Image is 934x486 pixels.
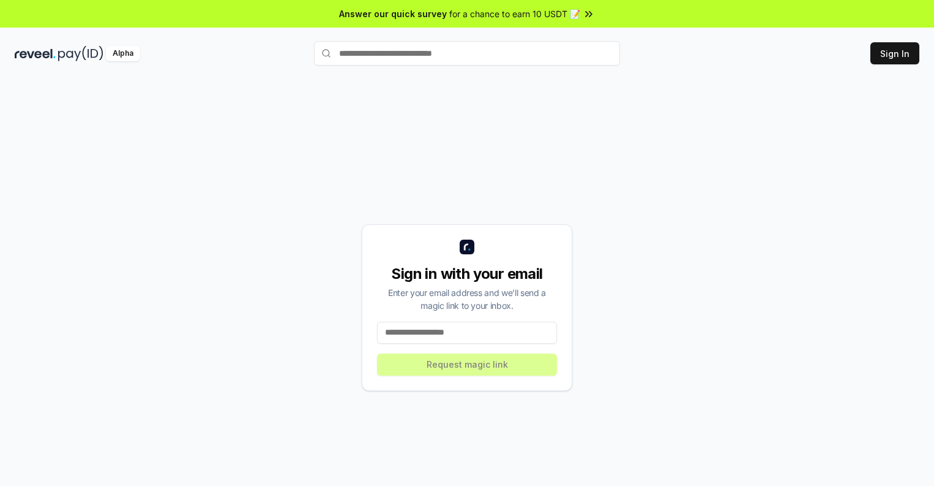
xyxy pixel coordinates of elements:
[339,7,447,20] span: Answer our quick survey
[15,46,56,61] img: reveel_dark
[449,7,580,20] span: for a chance to earn 10 USDT 📝
[377,286,557,312] div: Enter your email address and we’ll send a magic link to your inbox.
[58,46,103,61] img: pay_id
[106,46,140,61] div: Alpha
[870,42,919,64] button: Sign In
[377,264,557,284] div: Sign in with your email
[460,240,474,254] img: logo_small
